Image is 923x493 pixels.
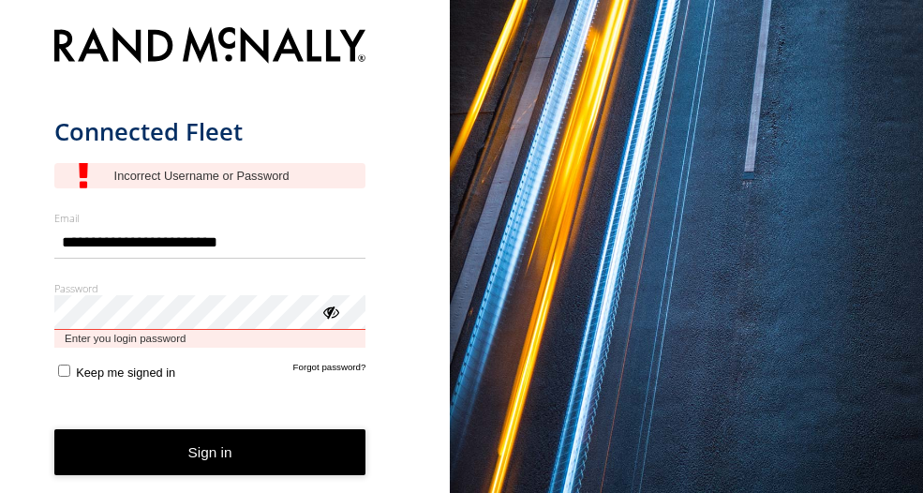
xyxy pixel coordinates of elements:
[293,362,366,380] a: Forgot password?
[54,116,366,147] h1: Connected Fleet
[54,330,366,348] span: Enter you login password
[54,23,366,71] img: Rand McNally
[58,365,70,377] input: Keep me signed in
[54,281,366,295] label: Password
[54,211,366,225] label: Email
[76,366,175,380] span: Keep me signed in
[54,429,366,475] button: Sign in
[320,302,339,321] div: ViewPassword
